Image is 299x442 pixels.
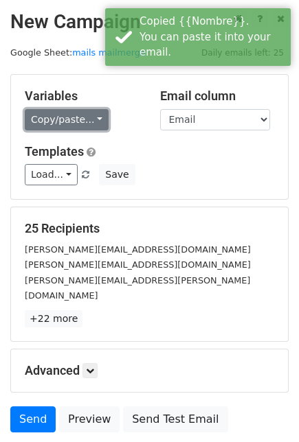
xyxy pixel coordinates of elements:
div: Copied {{Nombre}}. You can paste it into your email. [140,14,285,60]
h5: Email column [160,89,275,104]
a: Preview [59,406,120,432]
iframe: Chat Widget [230,376,299,442]
h2: New Campaign [10,10,289,34]
h5: Advanced [25,363,274,378]
h5: Variables [25,89,140,104]
h5: 25 Recipients [25,221,274,236]
a: Templates [25,144,84,159]
small: [PERSON_NAME][EMAIL_ADDRESS][DOMAIN_NAME] [25,244,251,255]
a: +22 more [25,310,82,327]
a: Send [10,406,56,432]
div: Widget de chat [230,376,299,442]
a: Copy/paste... [25,109,109,130]
a: Load... [25,164,78,185]
a: mails mailmerge [72,47,146,58]
a: Send Test Email [123,406,228,432]
small: [PERSON_NAME][EMAIL_ADDRESS][DOMAIN_NAME] [25,259,251,270]
button: Save [99,164,135,185]
small: [PERSON_NAME][EMAIL_ADDRESS][PERSON_NAME][DOMAIN_NAME] [25,275,250,301]
small: Google Sheet: [10,47,146,58]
